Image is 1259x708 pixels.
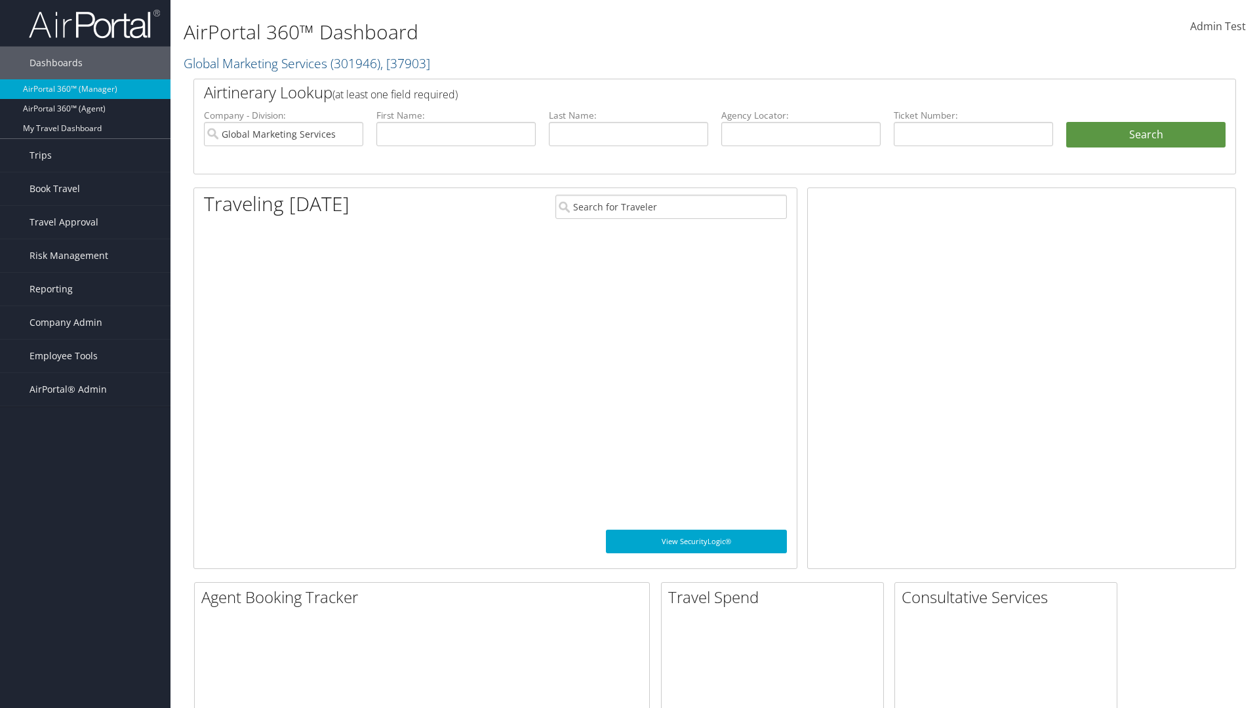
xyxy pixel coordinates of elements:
[606,530,787,553] a: View SecurityLogic®
[30,139,52,172] span: Trips
[668,586,883,608] h2: Travel Spend
[1190,19,1246,33] span: Admin Test
[30,47,83,79] span: Dashboards
[1066,122,1226,148] button: Search
[894,109,1053,122] label: Ticket Number:
[204,109,363,122] label: Company - Division:
[555,195,787,219] input: Search for Traveler
[184,54,430,72] a: Global Marketing Services
[30,273,73,305] span: Reporting
[30,306,102,339] span: Company Admin
[332,87,458,102] span: (at least one field required)
[30,172,80,205] span: Book Travel
[204,190,350,218] h1: Traveling [DATE]
[549,109,708,122] label: Last Name:
[380,54,430,72] span: , [ 37903 ]
[30,206,98,239] span: Travel Approval
[29,9,160,39] img: airportal-logo.png
[1190,7,1246,47] a: Admin Test
[902,586,1117,608] h2: Consultative Services
[184,18,892,46] h1: AirPortal 360™ Dashboard
[721,109,881,122] label: Agency Locator:
[30,373,107,406] span: AirPortal® Admin
[201,586,649,608] h2: Agent Booking Tracker
[330,54,380,72] span: ( 301946 )
[376,109,536,122] label: First Name:
[204,81,1139,104] h2: Airtinerary Lookup
[30,239,108,272] span: Risk Management
[30,340,98,372] span: Employee Tools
